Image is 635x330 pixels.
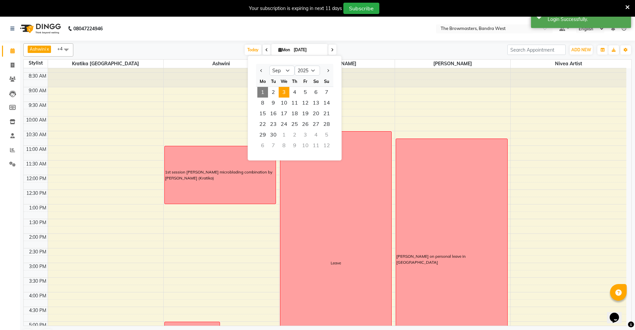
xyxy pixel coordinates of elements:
[311,87,321,98] div: Saturday, September 6, 2025
[331,260,341,266] div: Leave
[268,98,279,108] div: Tuesday, September 9, 2025
[300,130,311,140] div: Friday, October 3, 2025
[277,47,292,52] span: Mon
[321,108,332,119] div: Sunday, September 21, 2025
[268,140,279,151] div: Tuesday, October 7, 2025
[289,98,300,108] div: Thursday, September 11, 2025
[311,108,321,119] span: 20
[289,108,300,119] span: 18
[279,108,289,119] div: Wednesday, September 17, 2025
[279,119,289,130] span: 24
[570,45,593,55] button: ADD NEW
[279,140,289,151] div: Wednesday, October 8, 2025
[300,87,311,98] span: 5
[311,119,321,130] div: Saturday, September 27, 2025
[279,76,289,87] div: We
[28,204,48,211] div: 1:00 PM
[28,278,48,285] div: 3:30 PM
[300,87,311,98] div: Friday, September 5, 2025
[257,98,268,108] div: Monday, September 8, 2025
[259,65,264,76] button: Previous month
[268,130,279,140] span: 30
[257,119,268,130] span: 22
[257,87,268,98] div: Monday, September 1, 2025
[25,117,48,124] div: 10:00 AM
[607,303,628,323] iframe: chat widget
[289,87,300,98] span: 4
[164,60,279,68] span: Ashwini
[257,119,268,130] div: Monday, September 22, 2025
[257,108,268,119] span: 15
[289,98,300,108] span: 11
[321,140,332,151] div: Sunday, October 12, 2025
[257,87,268,98] span: 1
[17,19,63,38] img: logo
[289,140,300,151] div: Thursday, October 9, 2025
[257,98,268,108] span: 8
[321,119,332,130] div: Sunday, September 28, 2025
[289,76,300,87] div: Th
[28,292,48,299] div: 4:00 PM
[25,161,48,167] div: 11:30 AM
[300,98,311,108] span: 12
[245,45,261,55] span: Today
[27,73,48,80] div: 8:30 AM
[268,87,279,98] div: Tuesday, September 2, 2025
[289,130,300,140] div: Thursday, October 2, 2025
[300,108,311,119] div: Friday, September 19, 2025
[257,140,268,151] div: Monday, October 6, 2025
[257,108,268,119] div: Monday, September 15, 2025
[73,19,103,38] b: 08047224946
[28,219,48,226] div: 1:30 PM
[268,108,279,119] div: Tuesday, September 16, 2025
[511,60,626,68] span: Nivea Artist
[28,263,48,270] div: 3:00 PM
[289,108,300,119] div: Thursday, September 18, 2025
[249,5,342,12] div: Your subscription is expiring in next 11 days
[292,45,325,55] input: 2025-09-01
[27,102,48,109] div: 9:30 AM
[25,146,48,153] div: 11:00 AM
[321,87,332,98] span: 7
[300,140,311,151] div: Friday, October 10, 2025
[268,119,279,130] span: 23
[279,130,289,140] div: Wednesday, October 1, 2025
[311,87,321,98] span: 6
[321,119,332,130] span: 28
[300,119,311,130] div: Friday, September 26, 2025
[268,98,279,108] span: 9
[24,60,48,67] div: Stylist
[269,66,295,76] select: Select month
[321,76,332,87] div: Su
[289,119,300,130] div: Thursday, September 25, 2025
[321,98,332,108] span: 14
[28,307,48,314] div: 4:30 PM
[268,87,279,98] span: 2
[279,87,289,98] div: Wednesday, September 3, 2025
[268,108,279,119] span: 16
[48,60,163,68] span: Kratika [GEOGRAPHIC_DATA]
[311,130,321,140] div: Saturday, October 4, 2025
[25,131,48,138] div: 10:30 AM
[28,322,48,329] div: 5:00 PM
[257,130,268,140] span: 29
[321,87,332,98] div: Sunday, September 7, 2025
[343,3,379,14] button: Subscribe
[311,119,321,130] span: 27
[295,66,320,76] select: Select year
[325,65,331,76] button: Next month
[28,248,48,255] div: 2:30 PM
[300,108,311,119] span: 19
[279,87,289,98] span: 3
[268,119,279,130] div: Tuesday, September 23, 2025
[268,76,279,87] div: Tu
[165,169,276,181] div: 1st session [PERSON_NAME] microblading combination by [PERSON_NAME] (Kratika)
[311,108,321,119] div: Saturday, September 20, 2025
[311,98,321,108] div: Saturday, September 13, 2025
[300,119,311,130] span: 26
[28,234,48,241] div: 2:00 PM
[57,46,68,51] span: +4
[30,46,46,52] span: Ashwini
[507,45,566,55] input: Search Appointment
[321,130,332,140] div: Sunday, October 5, 2025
